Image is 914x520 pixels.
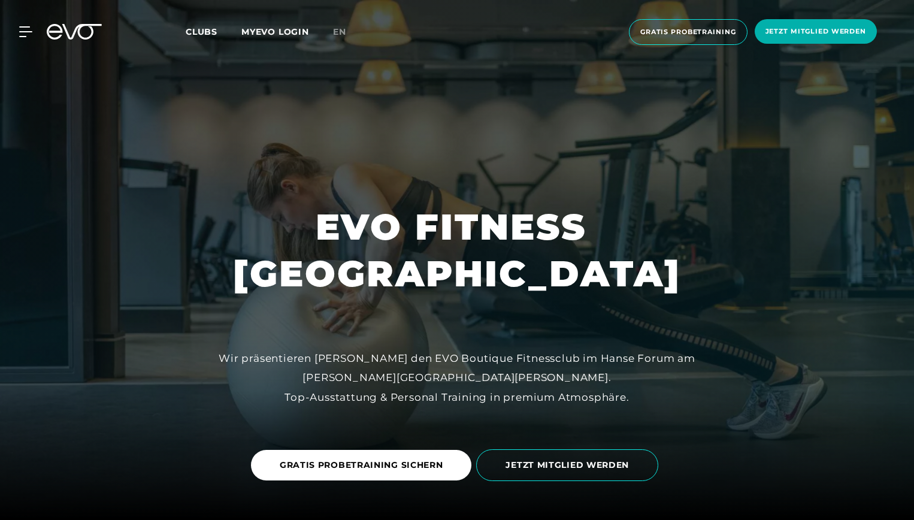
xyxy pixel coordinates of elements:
[333,25,361,39] a: en
[186,26,241,37] a: Clubs
[640,27,736,37] span: Gratis Probetraining
[280,459,443,471] span: GRATIS PROBETRAINING SICHERN
[186,26,217,37] span: Clubs
[765,26,866,37] span: Jetzt Mitglied werden
[476,440,663,490] a: JETZT MITGLIED WERDEN
[187,349,727,407] div: Wir präsentieren [PERSON_NAME] den EVO Boutique Fitnessclub im Hanse Forum am [PERSON_NAME][GEOGR...
[625,19,751,45] a: Gratis Probetraining
[333,26,346,37] span: en
[251,441,477,489] a: GRATIS PROBETRAINING SICHERN
[233,204,681,297] h1: EVO FITNESS [GEOGRAPHIC_DATA]
[241,26,309,37] a: MYEVO LOGIN
[506,459,629,471] span: JETZT MITGLIED WERDEN
[751,19,880,45] a: Jetzt Mitglied werden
